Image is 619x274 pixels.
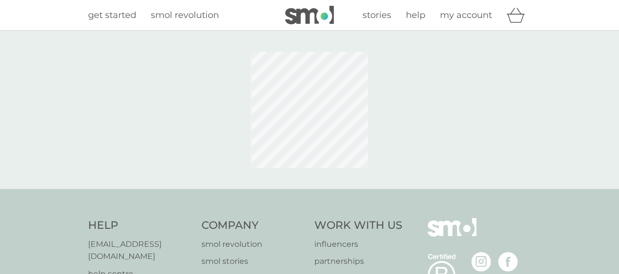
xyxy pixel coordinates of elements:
a: smol revolution [151,8,219,22]
div: basket [507,5,531,25]
a: partnerships [314,255,402,268]
span: smol revolution [151,10,219,20]
a: my account [440,8,492,22]
h4: Work With Us [314,218,402,233]
img: visit the smol Facebook page [498,252,518,272]
img: visit the smol Instagram page [472,252,491,272]
span: stories [363,10,391,20]
a: help [406,8,425,22]
h4: Company [201,218,305,233]
img: smol [428,218,476,251]
a: influencers [314,238,402,251]
img: smol [285,6,334,24]
a: smol revolution [201,238,305,251]
a: [EMAIL_ADDRESS][DOMAIN_NAME] [88,238,192,263]
span: my account [440,10,492,20]
span: help [406,10,425,20]
a: stories [363,8,391,22]
a: get started [88,8,136,22]
h4: Help [88,218,192,233]
span: get started [88,10,136,20]
a: smol stories [201,255,305,268]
